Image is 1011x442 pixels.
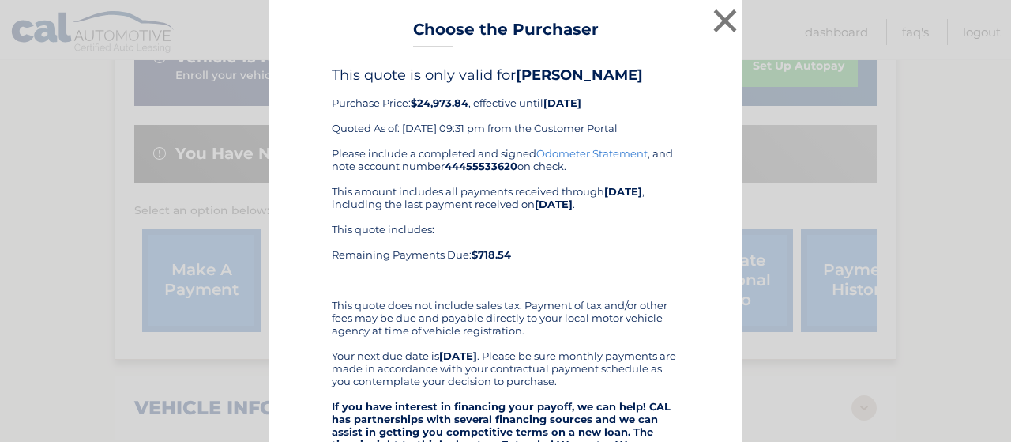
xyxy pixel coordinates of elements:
[332,66,679,84] h4: This quote is only valid for
[445,160,517,172] b: 44455533620
[332,223,679,286] div: This quote includes: Remaining Payments Due:
[535,198,573,210] b: [DATE]
[604,185,642,198] b: [DATE]
[543,96,581,109] b: [DATE]
[439,349,477,362] b: [DATE]
[516,66,643,84] b: [PERSON_NAME]
[472,248,511,261] b: $718.54
[709,5,741,36] button: ×
[332,66,679,147] div: Purchase Price: , effective until Quoted As of: [DATE] 09:31 pm from the Customer Portal
[536,147,648,160] a: Odometer Statement
[413,20,599,47] h3: Choose the Purchaser
[411,96,468,109] b: $24,973.84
